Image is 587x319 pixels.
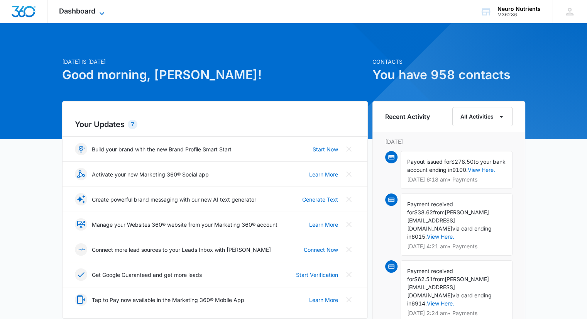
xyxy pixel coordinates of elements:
[445,276,489,282] span: [PERSON_NAME]
[92,195,256,204] p: Create powerful brand messaging with our new AI text generator
[372,58,525,66] p: Contacts
[411,300,427,307] span: 6914.
[309,170,338,178] a: Learn More
[385,137,513,146] p: [DATE]
[407,284,455,299] span: [EMAIL_ADDRESS][DOMAIN_NAME]
[343,268,355,281] button: Close
[128,120,137,129] div: 7
[414,276,433,282] span: $62.51
[451,158,474,165] span: $278.50
[343,143,355,155] button: Close
[497,12,541,17] div: account id
[62,66,368,84] h1: Good morning, [PERSON_NAME]!
[452,107,513,126] button: All Activities
[497,6,541,12] div: account name
[75,119,355,130] h2: Your Updates
[343,218,355,231] button: Close
[433,209,445,215] span: from
[385,112,430,121] h6: Recent Activity
[407,177,506,182] p: [DATE] 6:18 am • Payments
[433,276,445,282] span: from
[343,193,355,205] button: Close
[304,246,338,254] a: Connect Now
[302,195,338,204] a: Generate Text
[427,233,454,240] a: View Here.
[92,246,271,254] p: Connect more lead sources to your Leads Inbox with [PERSON_NAME]
[309,221,338,229] a: Learn More
[445,209,489,215] span: [PERSON_NAME]
[452,166,468,173] span: 9100.
[343,243,355,256] button: Close
[343,168,355,180] button: Close
[468,166,495,173] a: View Here.
[92,221,277,229] p: Manage your Websites 360® website from your Marketing 360® account
[407,311,506,316] p: [DATE] 2:24 am • Payments
[372,66,525,84] h1: You have 958 contacts
[59,7,95,15] span: Dashboard
[407,268,453,282] span: Payment received for
[92,170,209,178] p: Activate your new Marketing 360® Social app
[92,145,232,153] p: Build your brand with the new Brand Profile Smart Start
[411,233,427,240] span: 6015.
[343,294,355,306] button: Close
[296,271,338,279] a: Start Verification
[309,296,338,304] a: Learn More
[92,296,244,304] p: Tap to Pay now available in the Marketing 360® Mobile App
[92,271,202,279] p: Get Google Guaranteed and get more leads
[313,145,338,153] a: Start Now
[407,244,506,249] p: [DATE] 4:21 am • Payments
[407,217,455,232] span: [EMAIL_ADDRESS][DOMAIN_NAME]
[427,300,454,307] a: View Here.
[407,158,451,165] span: Payout issued for
[407,201,453,215] span: Payment received for
[414,209,433,215] span: $38.62
[62,58,368,66] p: [DATE] is [DATE]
